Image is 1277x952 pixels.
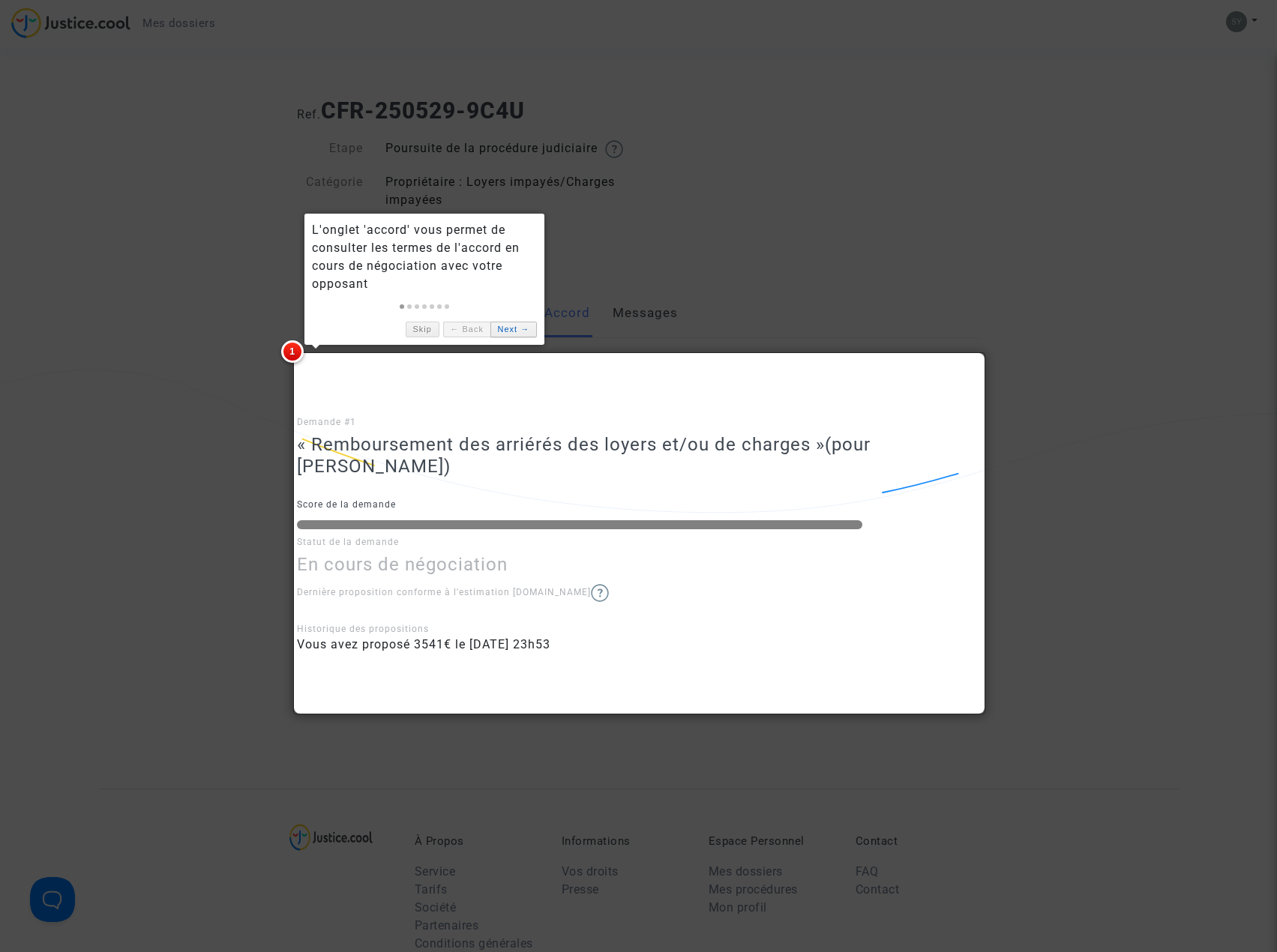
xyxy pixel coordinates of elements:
[443,322,490,337] a: ← Back
[312,221,537,293] div: L'onglet 'accord' vous permet de consulter les termes de l'accord en cours de négociation avec vo...
[297,413,980,432] p: Demande #1
[281,340,304,363] span: 1
[297,533,980,552] p: Statut de la demande
[297,434,871,477] span: (pour [PERSON_NAME])
[490,322,537,337] a: Next →
[297,637,550,651] span: Vous avez proposé 3541€ le [DATE] 23h53
[297,587,609,597] span: Dernière proposition conforme à l'estimation [DOMAIN_NAME]
[297,622,980,636] div: Historique des propositions
[297,495,980,514] p: Score de la demande
[591,584,609,602] img: help.svg
[297,434,980,477] h3: « Remboursement des arriérés des loyers et/ou de charges »
[297,554,980,576] h3: En cours de négociation
[406,322,439,337] a: Skip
